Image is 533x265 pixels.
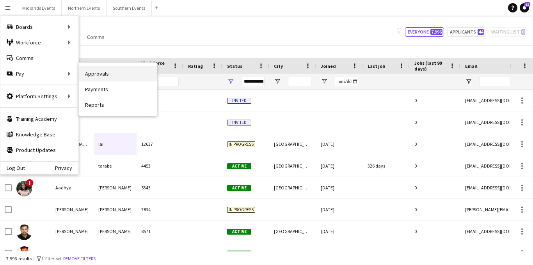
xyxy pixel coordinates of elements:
span: City [274,63,283,69]
a: Privacy [55,165,78,171]
a: Comms [84,32,108,42]
div: [GEOGRAPHIC_DATA] [269,133,316,155]
span: 44 [478,29,484,35]
div: 0 [410,90,460,111]
div: Aadhya [51,177,94,198]
input: City Filter Input [288,77,311,86]
a: Training Academy [0,111,78,127]
div: 0 [410,221,460,242]
span: 1 filter set [41,256,62,261]
div: 0 [410,111,460,133]
span: Jobs (last 90 days) [414,60,446,72]
span: Comms [87,34,105,41]
div: Uxbridge [269,242,316,264]
div: Platform Settings [0,88,78,104]
span: Status [227,63,242,69]
span: Active [227,163,251,169]
span: ! [26,179,34,187]
button: Applicants44 [447,27,485,37]
div: Workforce [0,35,78,50]
a: Payments [79,81,157,97]
span: Workforce ID [141,60,169,72]
span: Invited [227,98,251,104]
button: Northern Events [62,0,107,16]
div: [PERSON_NAME] [94,221,137,242]
div: [DATE] [316,199,363,220]
div: [PERSON_NAME] [94,177,137,198]
div: Boards [0,19,78,35]
a: Comms [0,50,78,66]
a: Log Out [0,165,25,171]
span: In progress [227,141,255,147]
div: [PERSON_NAME] [94,242,137,264]
div: tarabe [94,155,137,177]
span: Last job [368,63,385,69]
button: Open Filter Menu [227,78,234,85]
div: 1 [410,242,460,264]
div: [GEOGRAPHIC_DATA] [269,155,316,177]
div: [PERSON_NAME] [51,242,94,264]
div: [DATE] [316,177,363,198]
button: Midlands Events [16,0,62,16]
span: In progress [227,207,255,213]
div: 0 [410,155,460,177]
button: Open Filter Menu [321,78,328,85]
a: 62 [520,3,529,12]
div: [PERSON_NAME] [94,199,137,220]
span: Joined [321,63,336,69]
span: 62 [524,2,530,7]
span: Rating [188,63,203,69]
span: Active [227,229,251,235]
a: Product Updates [0,142,78,158]
div: 5343 [137,177,183,198]
span: Invited [227,120,251,125]
button: Southern Events [107,0,152,16]
div: lai [94,133,137,155]
div: [PERSON_NAME] [51,199,94,220]
div: 4453 [137,155,183,177]
input: Workforce ID Filter Input [155,77,179,86]
span: Email [465,63,478,69]
button: Open Filter Menu [274,78,281,85]
div: 0 [410,177,460,198]
button: Open Filter Menu [465,78,472,85]
div: [GEOGRAPHIC_DATA] [269,221,316,242]
div: 53 days [363,242,410,264]
div: 7834 [137,199,183,220]
div: 0 [410,133,460,155]
a: Knowledge Base [0,127,78,142]
span: Active [227,185,251,191]
div: Pay [0,66,78,81]
div: [DATE] [316,221,363,242]
div: [DATE] [316,133,363,155]
input: Joined Filter Input [335,77,358,86]
button: Everyone7,996 [405,27,444,37]
div: [GEOGRAPHIC_DATA] [269,177,316,198]
div: [PERSON_NAME] [51,221,94,242]
div: [DATE] [316,242,363,264]
span: Active [227,251,251,256]
span: 7,996 [430,29,442,35]
img: Aadhya Chanda [16,181,32,196]
a: Reports [79,97,157,113]
img: Aakash Nathan Ranganathan [16,246,32,262]
div: 8571 [137,221,183,242]
a: Approvals [79,66,157,81]
div: 12637 [137,133,183,155]
button: Remove filters [62,254,97,263]
div: 326 days [363,155,410,177]
img: Aaditya Gupta [16,224,32,240]
div: 0 [410,199,460,220]
div: [DATE] [316,155,363,177]
div: 11887 [137,242,183,264]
